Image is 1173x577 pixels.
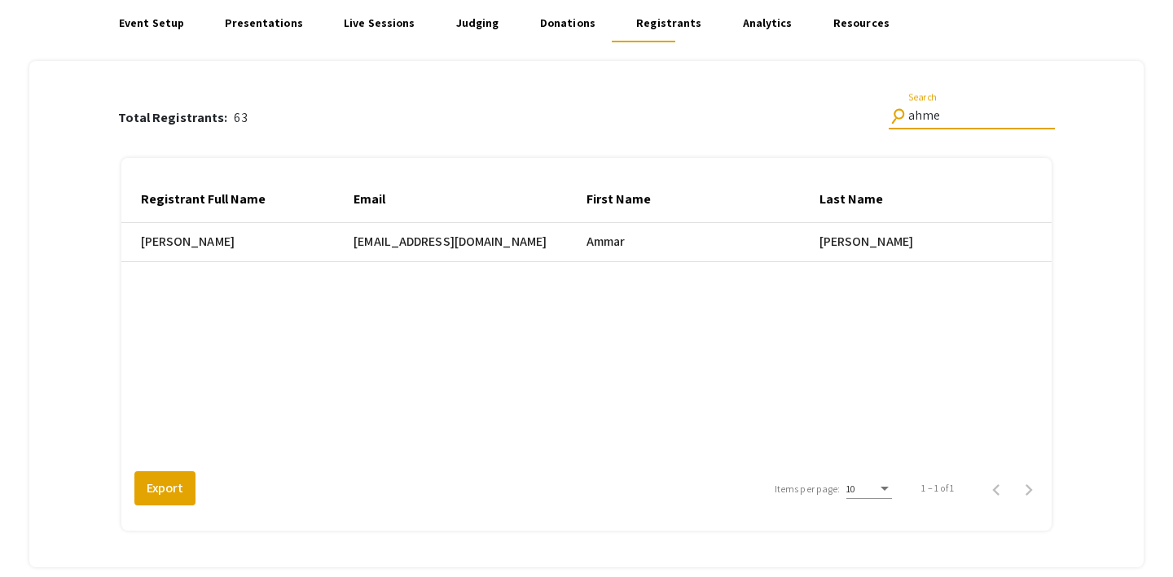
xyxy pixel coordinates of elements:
[1013,472,1045,505] button: Next page
[586,232,626,251] span: Ammar
[819,190,883,209] div: Last Name
[586,190,651,209] div: First Name
[830,3,892,42] a: Resources
[118,108,235,128] p: Total Registrants:
[846,483,892,495] mat-select: Items per page:
[354,190,385,209] div: Email
[846,483,855,495] span: 10
[775,482,841,496] div: Items per page:
[354,223,586,262] mat-cell: [EMAIL_ADDRESS][DOMAIN_NAME]
[586,190,666,209] div: First Name
[634,3,705,42] a: Registrants
[921,481,954,496] div: 1 – 1 of 1
[134,471,195,505] button: Export
[141,190,266,209] div: Registrant Full Name
[141,190,280,209] div: Registrant Full Name
[121,223,354,262] mat-cell: [PERSON_NAME]
[118,108,248,128] div: 63
[888,105,910,127] mat-icon: Search
[12,504,69,565] iframe: Chat
[1052,190,1133,209] div: Email Address
[116,3,187,42] a: Event Setup
[819,190,898,209] div: Last Name
[453,3,502,42] a: Judging
[980,472,1013,505] button: Previous page
[354,190,400,209] div: Email
[341,3,419,42] a: Live Sessions
[740,3,795,42] a: Analytics
[1052,190,1148,209] div: Email Address
[222,3,306,42] a: Presentations
[819,232,913,251] span: [PERSON_NAME]
[537,3,598,42] a: Donations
